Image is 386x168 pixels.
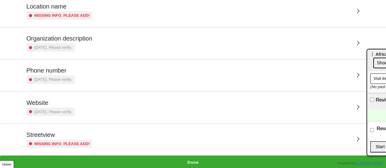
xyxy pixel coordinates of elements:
small: [DATE]. Please verify. [34,77,72,82]
div: Powered by [338,161,382,166]
small: Missing info. Please add! [34,13,90,18]
h5: Phone number [27,67,74,74]
h5: Website [27,99,74,106]
h5: Organization description [27,35,92,42]
h5: Location name [27,3,92,10]
small: [DATE]. Please verify. [34,109,72,115]
a: [DOMAIN_NAME] [355,161,382,165]
small: [DATE]. Please verify. [34,45,72,50]
small: Missing info. Please add! [34,141,90,147]
h5: Streetview [27,131,92,138]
